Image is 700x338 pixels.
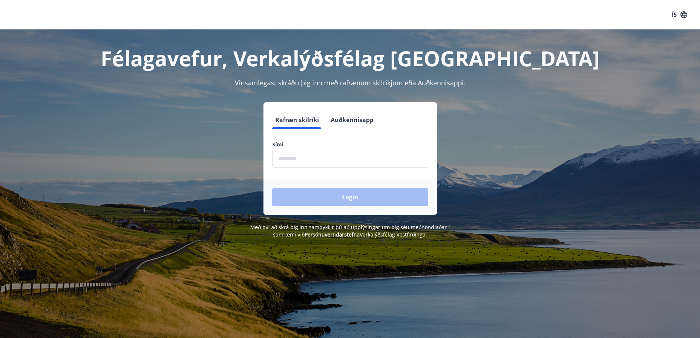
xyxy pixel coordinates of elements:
span: Með því að skrá þig inn samþykkir þú að upplýsingar um þig séu meðhöndlaðar í samræmi við Verkalý... [250,224,450,238]
button: Rafræn skilríki [272,111,322,129]
a: Persónuverndarstefna [305,231,360,238]
h1: Félagavefur, Verkalýðsfélag [GEOGRAPHIC_DATA] [94,44,606,72]
label: Sími [272,141,428,148]
button: ÍS [668,8,691,21]
span: Vinsamlegast skráðu þig inn með rafrænum skilríkjum eða Auðkennisappi. [235,78,466,87]
button: Auðkennisapp [328,111,376,129]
